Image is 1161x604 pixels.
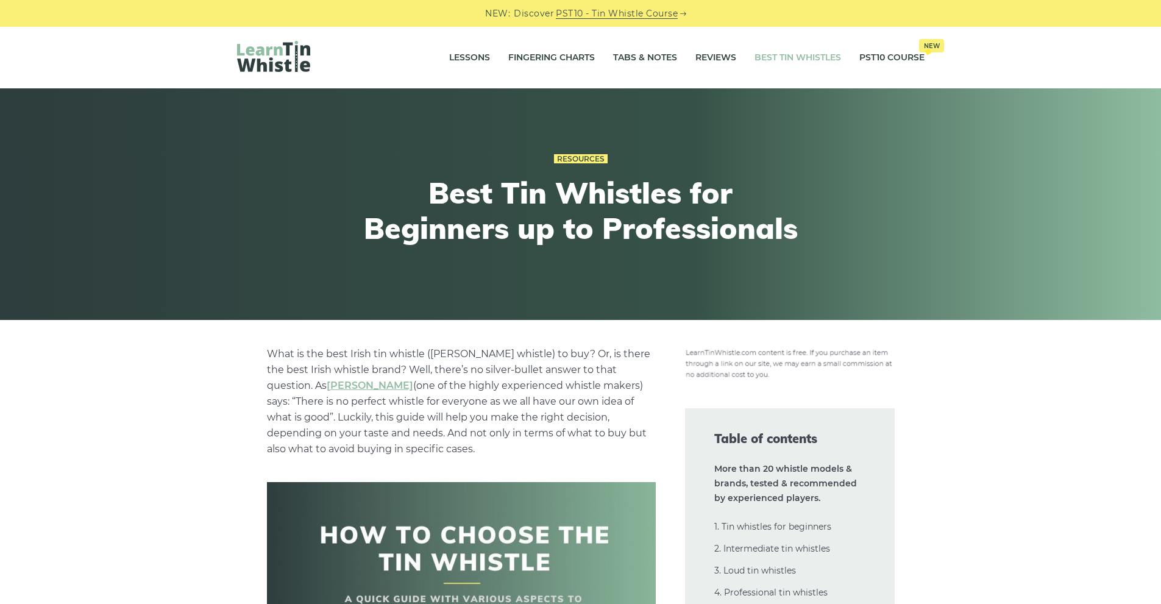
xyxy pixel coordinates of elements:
a: Resources [554,154,608,164]
a: Tabs & Notes [613,43,677,73]
a: undefined (opens in a new tab) [327,380,413,391]
img: disclosure [685,346,895,379]
a: PST10 CourseNew [859,43,925,73]
span: New [919,39,944,52]
img: LearnTinWhistle.com [237,41,310,72]
a: 1. Tin whistles for beginners [714,521,831,532]
p: What is the best Irish tin whistle ([PERSON_NAME] whistle) to buy? Or, is there the best Irish wh... [267,346,656,457]
a: Lessons [449,43,490,73]
a: 3. Loud tin whistles [714,565,796,576]
strong: More than 20 whistle models & brands, tested & recommended by experienced players. [714,463,857,503]
a: Fingering Charts [508,43,595,73]
a: Reviews [695,43,736,73]
a: Best Tin Whistles [754,43,841,73]
span: Table of contents [714,430,865,447]
a: 4. Professional tin whistles [714,587,828,598]
h1: Best Tin Whistles for Beginners up to Professionals [357,176,805,246]
a: 2. Intermediate tin whistles [714,543,830,554]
